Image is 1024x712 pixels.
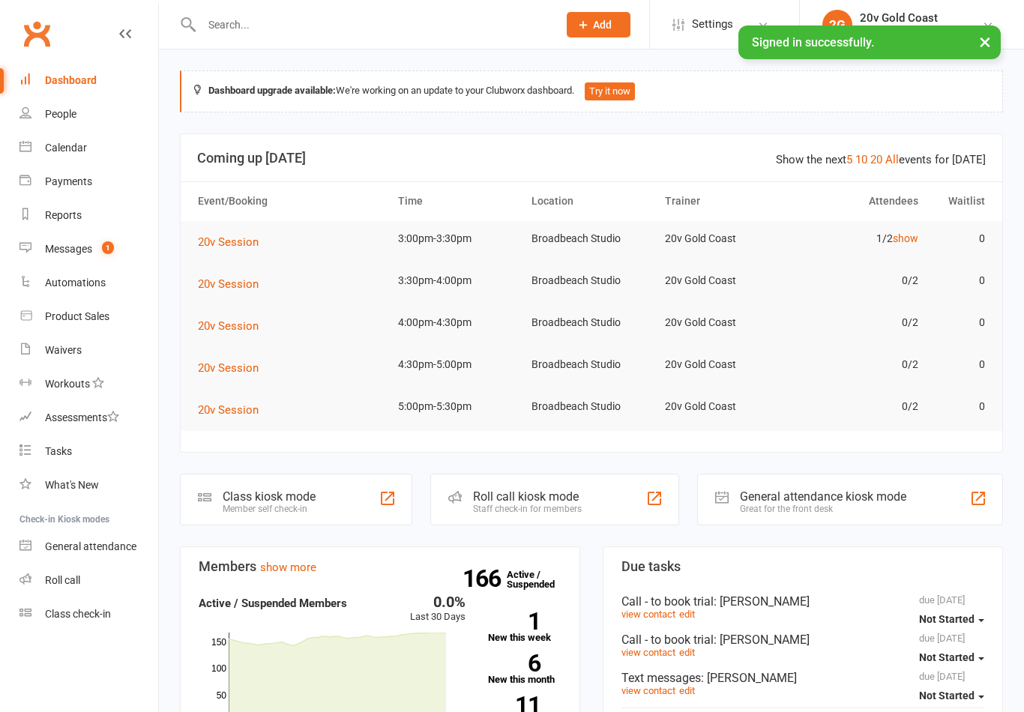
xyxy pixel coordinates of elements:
[19,597,158,631] a: Class kiosk mode
[198,403,259,417] span: 20v Session
[19,266,158,300] a: Automations
[701,671,797,685] span: : [PERSON_NAME]
[792,389,925,424] td: 0/2
[792,305,925,340] td: 0/2
[208,85,336,96] strong: Dashboard upgrade available:
[197,151,986,166] h3: Coming up [DATE]
[714,633,810,647] span: : [PERSON_NAME]
[391,389,525,424] td: 5:00pm-5:30pm
[846,153,852,166] a: 5
[488,612,562,642] a: 1New this week
[391,221,525,256] td: 3:00pm-3:30pm
[391,347,525,382] td: 4:30pm-5:00pm
[658,389,792,424] td: 20v Gold Coast
[919,606,984,633] button: Not Started
[19,232,158,266] a: Messages 1
[658,263,792,298] td: 20v Gold Coast
[199,559,561,574] h3: Members
[925,263,992,298] td: 0
[19,468,158,502] a: What's New
[19,530,158,564] a: General attendance kiosk mode
[198,233,269,251] button: 20v Session
[525,263,658,298] td: Broadbeach Studio
[223,504,316,514] div: Member self check-in
[525,347,658,382] td: Broadbeach Studio
[488,610,540,633] strong: 1
[593,19,612,31] span: Add
[621,685,675,696] a: view contact
[191,182,391,220] th: Event/Booking
[45,175,92,187] div: Payments
[567,12,630,37] button: Add
[19,165,158,199] a: Payments
[198,359,269,377] button: 20v Session
[45,310,109,322] div: Product Sales
[621,609,675,620] a: view contact
[45,344,82,356] div: Waivers
[45,608,111,620] div: Class check-in
[621,594,984,609] div: Call - to book trial
[525,305,658,340] td: Broadbeach Studio
[855,153,867,166] a: 10
[925,305,992,340] td: 0
[925,389,992,424] td: 0
[870,153,882,166] a: 20
[919,682,984,709] button: Not Started
[198,275,269,293] button: 20v Session
[19,334,158,367] a: Waivers
[45,574,80,586] div: Roll call
[792,182,925,220] th: Attendees
[198,319,259,333] span: 20v Session
[391,263,525,298] td: 3:30pm-4:00pm
[45,378,90,390] div: Workouts
[473,504,582,514] div: Staff check-in for members
[893,232,918,244] a: show
[198,401,269,419] button: 20v Session
[621,633,984,647] div: Call - to book trial
[198,361,259,375] span: 20v Session
[45,243,92,255] div: Messages
[19,401,158,435] a: Assessments
[19,199,158,232] a: Reports
[19,367,158,401] a: Workouts
[658,347,792,382] td: 20v Gold Coast
[692,7,733,41] span: Settings
[45,74,97,86] div: Dashboard
[585,82,635,100] button: Try it now
[488,654,562,684] a: 6New this month
[658,182,792,220] th: Trainer
[223,489,316,504] div: Class kiosk mode
[925,347,992,382] td: 0
[488,652,540,675] strong: 6
[621,671,984,685] div: Text messages
[45,445,72,457] div: Tasks
[45,108,76,120] div: People
[18,15,55,52] a: Clubworx
[860,11,938,25] div: 20v Gold Coast
[714,594,810,609] span: : [PERSON_NAME]
[860,25,938,38] div: 20v Gold Coast
[391,182,525,220] th: Time
[822,10,852,40] div: 2G
[197,14,547,35] input: Search...
[525,221,658,256] td: Broadbeach Studio
[792,347,925,382] td: 0/2
[507,558,573,600] a: 166Active / Suspended
[45,479,99,491] div: What's New
[102,241,114,254] span: 1
[679,647,695,658] a: edit
[919,613,975,625] span: Not Started
[45,277,106,289] div: Automations
[19,64,158,97] a: Dashboard
[525,182,658,220] th: Location
[463,567,507,590] strong: 166
[391,305,525,340] td: 4:00pm-4:30pm
[776,151,986,169] div: Show the next events for [DATE]
[621,559,984,574] h3: Due tasks
[19,97,158,131] a: People
[792,221,925,256] td: 1/2
[473,489,582,504] div: Roll call kiosk mode
[525,389,658,424] td: Broadbeach Studio
[198,235,259,249] span: 20v Session
[740,489,906,504] div: General attendance kiosk mode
